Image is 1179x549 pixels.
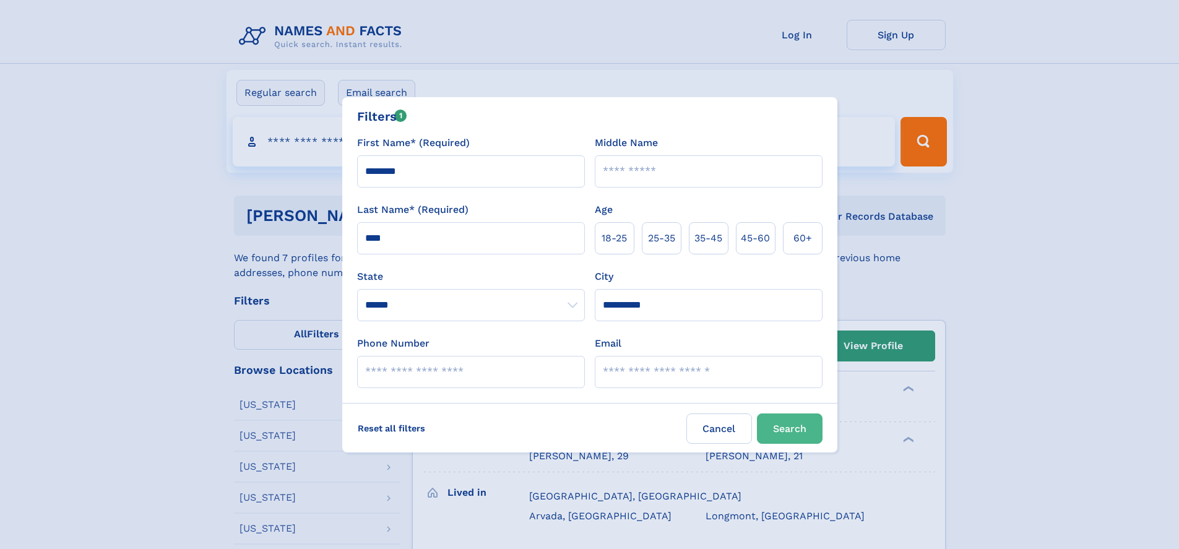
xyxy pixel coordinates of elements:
label: Age [595,202,613,217]
span: 35‑45 [694,231,722,246]
button: Search [757,413,823,444]
label: Email [595,336,621,351]
span: 45‑60 [741,231,770,246]
label: Last Name* (Required) [357,202,469,217]
span: 25‑35 [648,231,675,246]
span: 60+ [793,231,812,246]
label: City [595,269,613,284]
div: Filters [357,107,407,126]
label: Phone Number [357,336,430,351]
label: Reset all filters [350,413,433,443]
label: First Name* (Required) [357,136,470,150]
label: State [357,269,585,284]
label: Cancel [686,413,752,444]
span: 18‑25 [602,231,627,246]
label: Middle Name [595,136,658,150]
